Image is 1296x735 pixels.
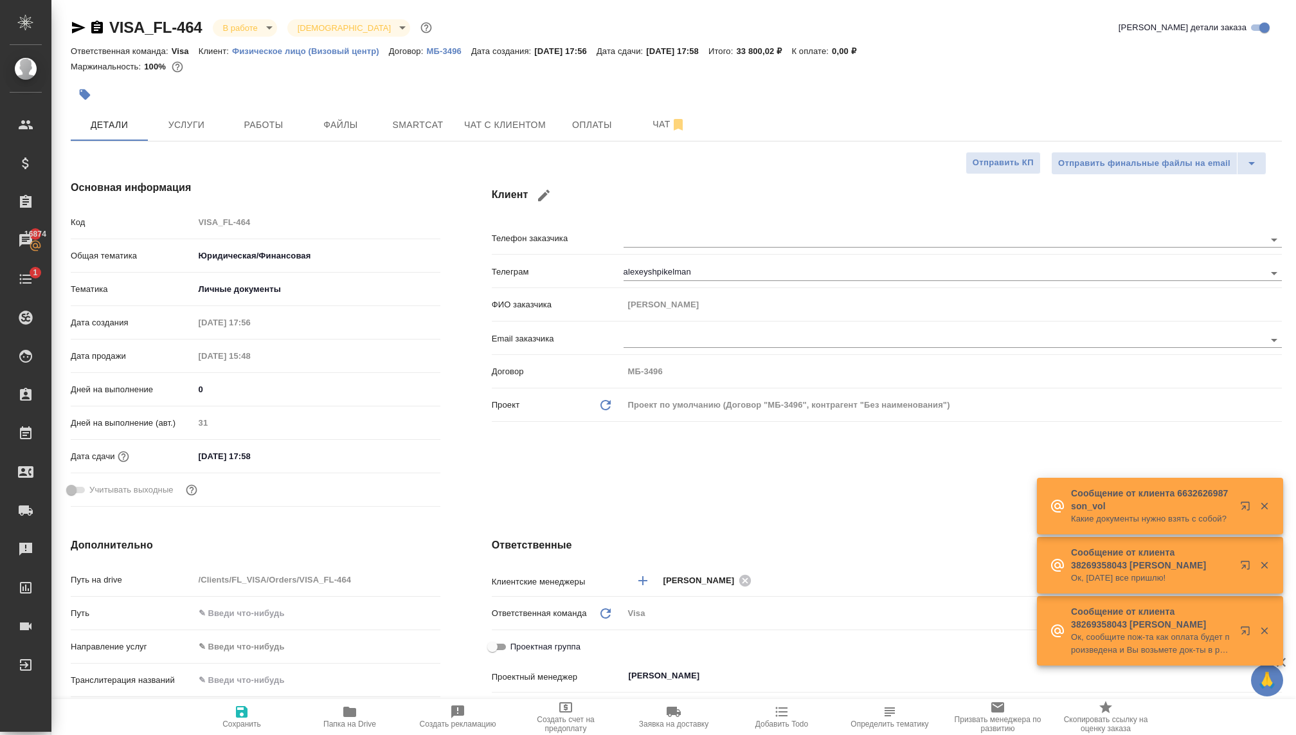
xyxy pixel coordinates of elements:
button: Скопировать ссылку [89,20,105,35]
button: Open [1265,331,1283,349]
input: ✎ Введи что-нибудь [194,380,440,399]
button: Закрыть [1251,500,1277,512]
button: Open [1265,231,1283,249]
p: Сообщение от клиента 6632626987 son_vol [1071,487,1232,513]
p: Дата создания [71,316,194,329]
p: Телеграм [492,266,624,278]
p: 0,00 ₽ [832,46,866,56]
svg: Отписаться [670,117,686,132]
span: [PERSON_NAME] детали заказа [1119,21,1246,34]
p: Направление услуг [71,640,194,653]
div: Юридическая/Финансовая [194,245,440,267]
button: Заявка на доставку [620,699,728,735]
button: Доп статусы указывают на важность/срочность заказа [418,19,435,36]
a: МБ-3496 [426,45,471,56]
h4: Дополнительно [71,538,440,553]
button: Открыть в новой вкладке [1232,493,1263,524]
span: 1 [25,266,45,279]
button: [DEMOGRAPHIC_DATA] [294,23,395,33]
p: Проектный менеджер [492,671,624,684]
div: Visa [624,603,1282,624]
p: Email заказчика [492,332,624,345]
div: В работе [213,19,277,37]
input: ✎ Введи что-нибудь [194,447,307,466]
p: Клиент: [199,46,232,56]
input: Пустое поле [194,413,440,432]
p: Клиентские менеджеры [492,576,624,588]
p: [DATE] 17:56 [534,46,597,56]
p: Ответственная команда [492,607,587,620]
span: Детали [78,117,140,133]
button: Призвать менеджера по развитию [944,699,1052,735]
button: Отправить КП [966,152,1041,174]
p: 100% [144,62,169,71]
a: VISA_FL-464 [109,19,203,36]
p: Ок, [DATE] все пришлю! [1071,572,1232,585]
p: Тематика [71,283,194,296]
p: Сообщение от клиента 38269358043 [PERSON_NAME] [1071,605,1232,631]
div: В работе [287,19,410,37]
button: Открыть в новой вкладке [1232,618,1263,649]
span: Заявка на доставку [639,720,708,729]
input: ✎ Введи что-нибудь [194,671,440,689]
input: ✎ Введи что-нибудь [194,604,440,622]
p: Итого: [708,46,736,56]
p: [DATE] 17:58 [646,46,708,56]
span: Работы [233,117,294,133]
button: Добавить тэг [71,80,99,109]
span: Папка на Drive [323,720,376,729]
button: Сохранить [188,699,296,735]
span: Чат с клиентом [464,117,546,133]
button: Отправить финальные файлы на email [1051,152,1237,175]
a: 16874 [3,224,48,257]
button: Папка на Drive [296,699,404,735]
p: ФИО заказчика [492,298,624,311]
span: Проектная группа [510,640,580,653]
p: Общая тематика [71,250,194,262]
button: Добавить Todo [728,699,836,735]
h4: Ответственные [492,538,1282,553]
span: Файлы [310,117,372,133]
a: 1 [3,263,48,295]
button: Выбери, если сб и вс нужно считать рабочими днями для выполнения заказа. [183,482,200,498]
p: Путь [71,607,194,620]
span: Smartcat [387,117,449,133]
input: Пустое поле [194,570,440,589]
p: Транслитерация названий [71,674,194,687]
input: Пустое поле [194,213,440,231]
button: Создать счет на предоплату [512,699,620,735]
p: Телефон заказчика [492,232,624,245]
div: ✎ Введи что-нибудь [194,636,440,658]
p: Ответственная команда: [71,46,172,56]
span: Определить тематику [851,720,928,729]
p: Договор: [389,46,427,56]
div: Проект по умолчанию (Договор "МБ-3496", контрагент "Без наименования") [624,394,1282,416]
span: 16874 [17,228,54,240]
p: Дней на выполнение (авт.) [71,417,194,430]
p: Физическое лицо (Визовый центр) [232,46,389,56]
span: Учитывать выходные [89,484,174,496]
div: ✎ Введи что-нибудь [199,640,425,653]
p: МБ-3496 [426,46,471,56]
p: Дата создания: [471,46,534,56]
p: Дата сдачи [71,450,115,463]
input: Пустое поле [194,313,307,332]
button: Добавить менеджера [627,565,658,596]
span: Создать рекламацию [420,720,496,729]
span: Услуги [156,117,217,133]
p: Маржинальность: [71,62,144,71]
button: Закрыть [1251,625,1277,637]
h4: Клиент [492,180,1282,211]
input: Пустое поле [194,347,307,365]
button: Скопировать ссылку для ЯМессенджера [71,20,86,35]
button: В работе [219,23,262,33]
p: К оплате: [791,46,832,56]
button: Создать рекламацию [404,699,512,735]
p: Путь на drive [71,574,194,586]
p: Visa [172,46,199,56]
p: Сообщение от клиента 38269358043 [PERSON_NAME] [1071,546,1232,572]
span: Чат [638,116,700,132]
span: Отправить финальные файлы на email [1058,156,1230,171]
input: Пустое поле [624,362,1282,381]
p: 33 800,02 ₽ [736,46,791,56]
